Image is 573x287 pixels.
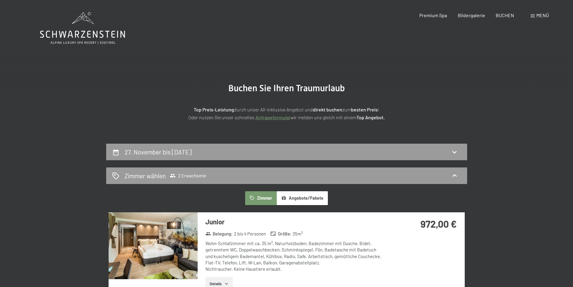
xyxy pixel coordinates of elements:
a: Premium Spa [419,12,447,18]
p: durch unser All-inklusive Angebot und zum ! Oder nutzen Sie unser schnelles wir melden uns gleich... [136,106,437,121]
h2: Zimmer wählen [125,171,166,180]
span: Menü [536,12,549,18]
strong: besten Preis [351,107,378,112]
a: BUCHEN [496,12,514,18]
div: Wohn-Schlafzimmer mit ca. 35 m², Naturholzboden, Badezimmer mit Dusche, Bidet, getrenntem WC, Dop... [205,240,384,272]
strong: Belegung : [205,231,233,237]
strong: Größe : [270,231,291,237]
span: 35 m² [293,231,303,237]
h3: Junior [205,217,384,226]
strong: Top Angebot. [356,114,385,120]
h2: 27. November bis [DATE] [125,148,192,156]
span: 2 Erwachsene [170,173,206,179]
strong: 972,00 € [421,218,457,229]
button: Angebote/Pakete [277,191,328,205]
a: Bildergalerie [458,12,485,18]
strong: Top Preis-Leistung [194,107,234,112]
button: Zimmer [245,191,276,205]
a: Anfrageformular [255,114,291,120]
img: mss_renderimg.php [109,212,198,279]
strong: direkt buchen [313,107,342,112]
span: 2 bis 4 Personen [234,231,266,237]
span: Buchen Sie Ihren Traumurlaub [228,83,345,93]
